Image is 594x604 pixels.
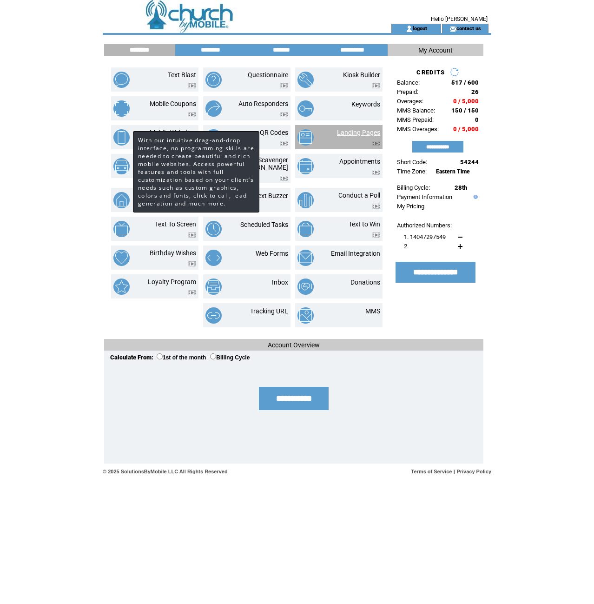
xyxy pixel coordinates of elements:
[110,354,153,361] span: Calculate From:
[418,46,453,54] span: My Account
[113,192,130,208] img: property-listing.png
[113,158,130,174] img: vehicle-listing.png
[351,100,380,108] a: Keywords
[453,98,479,105] span: 0 / 5,000
[449,25,456,33] img: contact_us_icon.gif
[411,469,452,474] a: Terms of Service
[372,141,380,146] img: video.png
[397,168,427,175] span: Time Zone:
[113,72,130,88] img: text-blast.png
[188,261,196,266] img: video.png
[350,279,380,286] a: Donations
[113,250,130,266] img: birthday-wishes.png
[272,279,288,286] a: Inbox
[150,249,196,257] a: Birthday Wishes
[460,159,479,166] span: 54244
[250,307,288,315] a: Tracking URL
[297,279,314,295] img: donations.png
[397,222,452,229] span: Authorized Numbers:
[416,69,445,76] span: CREDITS
[256,250,288,257] a: Web Forms
[456,469,491,474] a: Privacy Policy
[397,79,420,86] span: Balance:
[238,156,288,171] a: Scavenger [PERSON_NAME]
[397,184,430,191] span: Billing Cycle:
[372,204,380,209] img: video.png
[280,112,288,117] img: video.png
[255,192,288,199] a: Text Buzzer
[297,250,314,266] img: email-integration.png
[343,71,380,79] a: Kiosk Builder
[404,243,409,250] span: 2.
[397,107,435,114] span: MMS Balance:
[339,158,380,165] a: Appointments
[349,220,380,228] a: Text to Win
[297,100,314,117] img: keywords.png
[260,129,288,136] a: QR Codes
[331,250,380,257] a: Email Integration
[337,129,380,136] a: Landing Pages
[268,341,320,349] span: Account Overview
[205,72,222,88] img: questionnaire.png
[205,250,222,266] img: web-forms.png
[138,136,254,207] span: With our intuitive drag-and-drop interface, no programming skills are needed to create beautiful ...
[338,192,380,199] a: Conduct a Poll
[475,116,479,123] span: 0
[150,129,196,136] a: Mobile Websites
[397,159,427,166] span: Short Code:
[454,469,455,474] span: |
[297,158,314,174] img: appointments.png
[205,100,222,117] img: auto-responders.png
[157,353,163,359] input: 1st of the month
[113,100,130,117] img: mobile-coupons.png
[372,232,380,238] img: video.png
[436,168,470,175] span: Eastern Time
[453,126,479,133] span: 0 / 5,000
[240,221,288,228] a: Scheduled Tasks
[451,79,479,86] span: 517 / 600
[188,290,196,295] img: video.png
[455,184,467,191] span: 28th
[210,353,216,359] input: Billing Cycle
[280,141,288,146] img: video.png
[280,83,288,88] img: video.png
[297,192,314,208] img: conduct-a-poll.png
[205,307,222,324] img: tracking-url.png
[471,88,479,95] span: 26
[404,233,446,240] span: 1. 14047297549
[248,71,288,79] a: Questionnaire
[210,354,250,361] label: Billing Cycle
[280,176,288,181] img: video.png
[397,193,452,200] a: Payment Information
[397,98,423,105] span: Overages:
[297,129,314,146] img: landing-pages.png
[148,278,196,285] a: Loyalty Program
[297,221,314,237] img: text-to-win.png
[451,107,479,114] span: 150 / 150
[155,220,196,228] a: Text To Screen
[406,25,413,33] img: account_icon.gif
[372,170,380,175] img: video.png
[157,354,206,361] label: 1st of the month
[205,279,222,295] img: inbox.png
[397,126,439,133] span: MMS Overages:
[297,307,314,324] img: mms.png
[431,16,488,22] span: Hello [PERSON_NAME]
[365,307,380,315] a: MMS
[113,221,130,237] img: text-to-screen.png
[113,129,130,146] img: mobile-websites.png
[205,129,222,146] img: qr-codes.png
[103,469,228,474] span: © 2025 SolutionsByMobile LLC All Rights Reserved
[372,83,380,88] img: video.png
[150,100,196,107] a: Mobile Coupons
[238,100,288,107] a: Auto Responders
[397,88,418,95] span: Prepaid:
[188,232,196,238] img: video.png
[456,25,481,31] a: contact us
[397,203,424,210] a: My Pricing
[168,71,196,79] a: Text Blast
[397,116,434,123] span: MMS Prepaid:
[297,72,314,88] img: kiosk-builder.png
[113,279,130,295] img: loyalty-program.png
[413,25,427,31] a: logout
